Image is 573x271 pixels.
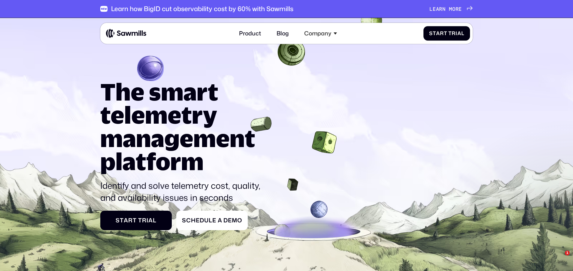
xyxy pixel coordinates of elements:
span: D [223,217,228,224]
span: e [433,6,436,12]
span: a [457,30,461,36]
span: T [138,217,142,224]
span: u [204,217,209,224]
span: r [128,217,133,224]
span: t [444,30,447,36]
span: T [448,30,452,36]
a: Product [235,26,265,41]
span: o [237,217,242,224]
a: ScheduleaDemo [176,211,248,230]
span: m [449,6,452,12]
span: a [436,30,440,36]
div: Learn how BigID cut observability cost by 60% with Sawmills [111,5,293,13]
span: a [124,217,128,224]
span: e [196,217,200,224]
span: a [436,6,439,12]
span: t [433,30,436,36]
span: r [456,6,459,12]
a: StartTrial [423,26,470,41]
p: Identify and solve telemetry cost, quality, and availability issues in seconds [100,179,266,203]
span: 1 [565,251,570,255]
span: a [218,217,222,224]
span: m [232,217,237,224]
span: e [212,217,216,224]
span: a [148,217,153,224]
span: d [200,217,204,224]
h1: The smart telemetry management platform [100,80,266,173]
span: l [209,217,212,224]
span: l [153,217,156,224]
a: Learnmore [429,6,473,12]
span: n [442,6,446,12]
span: i [147,217,148,224]
a: StartTrial [100,211,172,230]
div: Company [300,26,341,41]
span: r [439,6,442,12]
span: e [459,6,462,12]
span: t [120,217,124,224]
span: h [191,217,196,224]
span: t [133,217,137,224]
span: r [452,30,456,36]
span: c [186,217,191,224]
iframe: Intercom live chat [553,251,567,265]
span: S [429,30,433,36]
div: Company [304,30,331,37]
span: r [142,217,147,224]
span: L [429,6,433,12]
span: l [461,30,464,36]
a: Blog [272,26,293,41]
span: S [116,217,120,224]
span: e [228,217,232,224]
span: o [452,6,456,12]
span: i [456,30,457,36]
span: r [440,30,444,36]
span: S [182,217,186,224]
